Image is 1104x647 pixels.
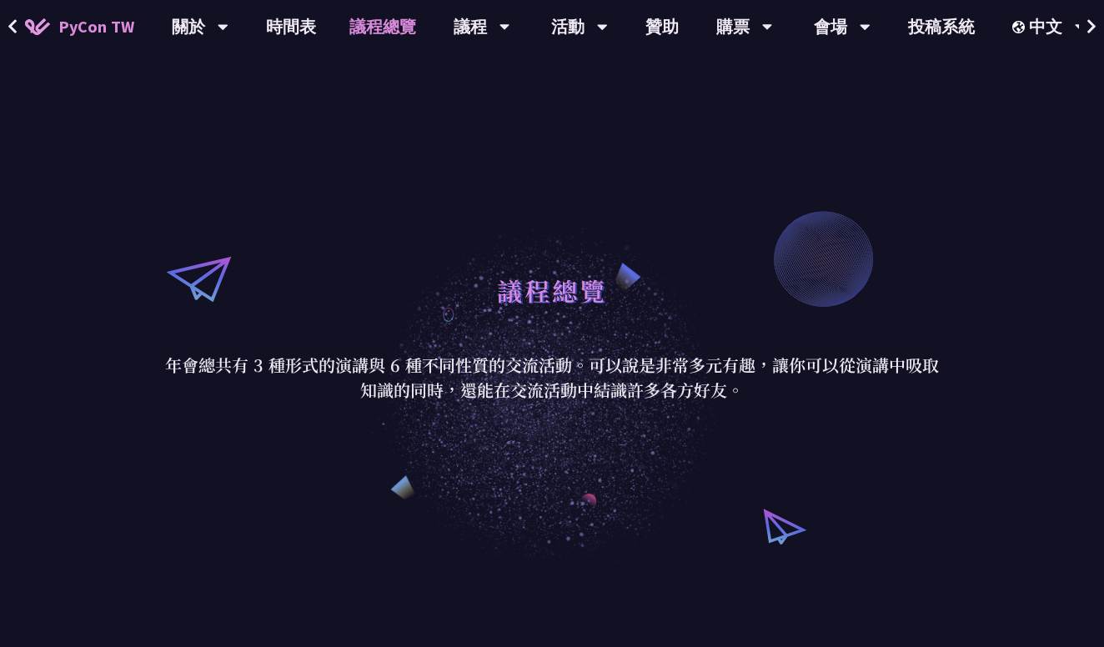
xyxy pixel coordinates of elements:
[497,265,607,315] h1: 議程總覽
[58,14,134,39] span: PyCon TW
[8,6,151,48] a: PyCon TW
[25,18,50,35] img: Home icon of PyCon TW 2025
[164,353,940,403] p: 年會總共有 3 種形式的演講與 6 種不同性質的交流活動。可以說是非常多元有趣，讓你可以從演講中吸取知識的同時，還能在交流活動中結識許多各方好友。
[1012,21,1029,33] img: Locale Icon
